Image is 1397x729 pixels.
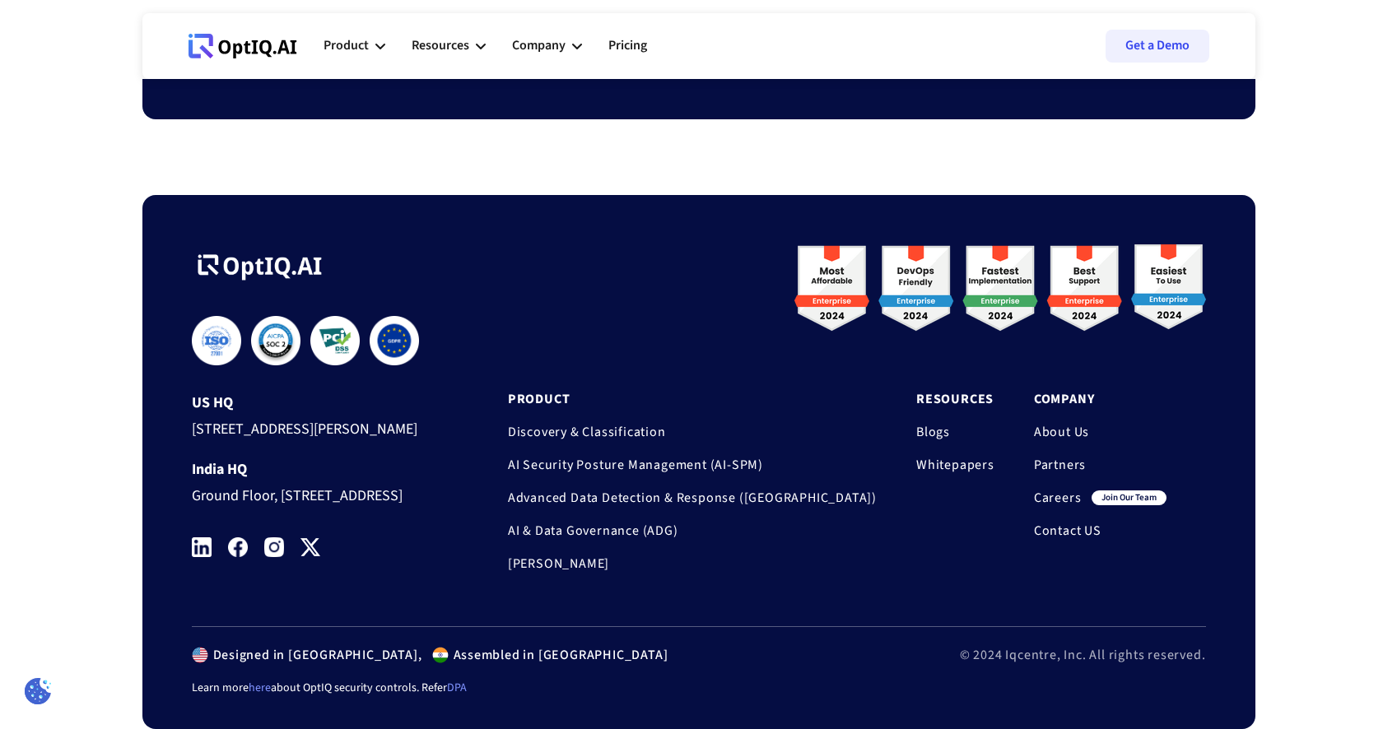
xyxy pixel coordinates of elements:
div: © 2024 Iqcentre, Inc. All rights reserved. [960,647,1206,663]
a: [PERSON_NAME] [508,555,877,572]
a: Resources [916,391,994,407]
a: Get a Demo [1106,30,1209,63]
div: [STREET_ADDRESS][PERSON_NAME] [192,411,445,442]
div: India HQ [192,462,445,478]
div: Designed in [GEOGRAPHIC_DATA], [208,647,422,663]
div: Product [324,21,385,71]
a: Product [508,391,877,407]
a: Discovery & Classification [508,424,877,440]
div: Learn more about OptIQ security controls. Refer [192,680,1206,696]
div: join our team [1092,490,1166,505]
a: DPA [447,680,467,696]
div: Company [512,21,582,71]
div: Assembled in [GEOGRAPHIC_DATA] [449,647,668,663]
a: Partners [1034,457,1166,473]
a: here [249,680,271,696]
a: AI Security Posture Management (AI-SPM) [508,457,877,473]
div: Product [324,35,369,57]
a: Whitepapers [916,457,994,473]
div: US HQ [192,395,445,411]
div: Company [512,35,566,57]
a: AI & Data Governance (ADG) [508,522,877,539]
div: Ground Floor, [STREET_ADDRESS] [192,478,445,508]
a: Contact US [1034,522,1166,539]
a: Advanced Data Detection & Response ([GEOGRAPHIC_DATA]) [508,490,877,506]
a: About Us [1034,424,1166,440]
a: Pricing [608,21,647,71]
div: Resources [412,35,469,57]
a: Blogs [916,424,994,440]
div: Resources [412,21,486,71]
a: Company [1034,391,1166,407]
a: Careers [1034,490,1082,506]
a: Webflow Homepage [189,21,297,71]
